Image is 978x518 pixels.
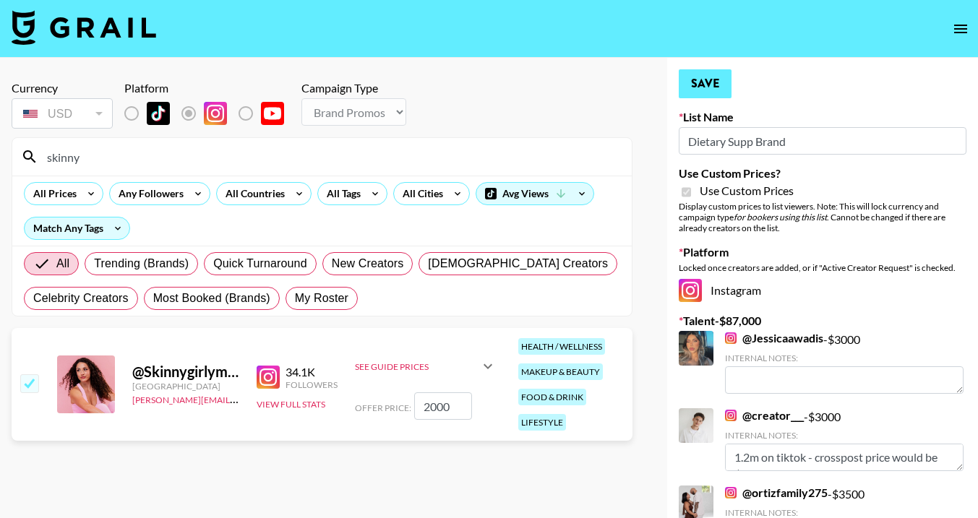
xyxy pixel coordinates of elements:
div: All Countries [217,183,288,204]
div: Internal Notes: [725,507,964,518]
a: @creator___ [725,408,804,423]
span: Offer Price: [355,402,411,413]
a: [PERSON_NAME][EMAIL_ADDRESS][PERSON_NAME][DOMAIN_NAME] [132,392,415,405]
div: All Tags [318,183,364,204]
div: food & drink [518,389,586,405]
div: Locked once creators are added, or if "Active Creator Request" is checked. [679,262,966,273]
a: @Jessicaawadis [725,331,823,345]
div: Instagram [679,279,966,302]
img: Instagram [204,102,227,125]
span: All [56,255,69,272]
img: Instagram [725,487,737,498]
div: - $ 3000 [725,408,964,471]
div: Match Any Tags [25,217,129,239]
span: Most Booked (Brands) [153,290,270,307]
div: See Guide Prices [355,349,497,384]
label: Use Custom Prices? [679,166,966,181]
input: Search by User Name [38,145,623,168]
span: Celebrity Creators [33,290,129,307]
img: Grail Talent [12,10,156,45]
span: Quick Turnaround [213,255,307,272]
img: Instagram [257,366,280,389]
div: lifestyle [518,414,566,431]
span: [DEMOGRAPHIC_DATA] Creators [428,255,608,272]
span: New Creators [332,255,404,272]
div: @ Skinnygirlymillionaire [132,363,239,381]
div: [GEOGRAPHIC_DATA] [132,381,239,392]
div: Any Followers [110,183,186,204]
input: 2,000 [414,392,472,420]
span: My Roster [295,290,348,307]
em: for bookers using this list [734,212,827,223]
div: All Prices [25,183,80,204]
div: Currency [12,81,113,95]
div: Display custom prices to list viewers. Note: This will lock currency and campaign type . Cannot b... [679,201,966,233]
button: open drawer [946,14,975,43]
button: Save [679,69,732,98]
div: Platform [124,81,296,95]
label: Talent - $ 87,000 [679,314,966,328]
a: @ortizfamily275 [725,485,828,500]
img: TikTok [147,102,170,125]
div: Followers [286,379,338,390]
img: Instagram [725,332,737,344]
label: List Name [679,110,966,124]
img: Instagram [679,279,702,302]
img: Instagram [725,410,737,421]
div: All Cities [394,183,446,204]
div: - $ 3000 [725,331,964,394]
textarea: 1.2m on tiktok - crosspost price would be $9,000 [725,444,964,471]
button: View Full Stats [257,399,325,410]
div: health / wellness [518,338,605,355]
div: 34.1K [286,365,338,379]
img: YouTube [261,102,284,125]
div: Internal Notes: [725,430,964,441]
div: Internal Notes: [725,353,964,363]
span: Trending (Brands) [94,255,189,272]
label: Platform [679,245,966,259]
div: Avg Views [476,183,593,204]
div: See Guide Prices [355,361,479,372]
div: makeup & beauty [518,363,603,380]
div: Currency is locked to USD [12,95,113,131]
div: List locked to Instagram. [124,98,296,129]
div: Campaign Type [301,81,406,95]
div: USD [14,101,110,126]
span: Use Custom Prices [700,184,794,198]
